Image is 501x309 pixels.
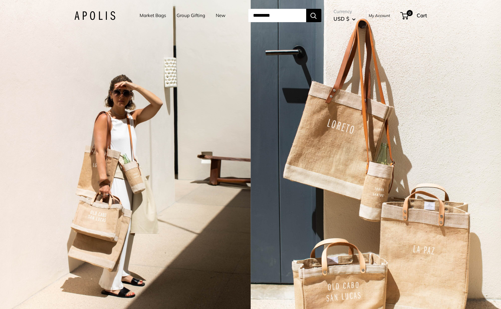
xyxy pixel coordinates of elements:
[216,11,225,20] a: New
[333,14,356,24] button: USD $
[306,9,321,22] button: Search
[248,9,306,22] input: Search...
[417,12,427,19] span: Cart
[406,10,412,16] span: 0
[177,11,205,20] a: Group Gifting
[140,11,166,20] a: Market Bags
[5,286,65,304] iframe: Sign Up via Text for Offers
[369,12,390,19] a: My Account
[333,7,356,16] span: Currency
[401,11,427,20] a: 0 Cart
[333,15,349,22] span: USD $
[74,11,115,20] img: Apolis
